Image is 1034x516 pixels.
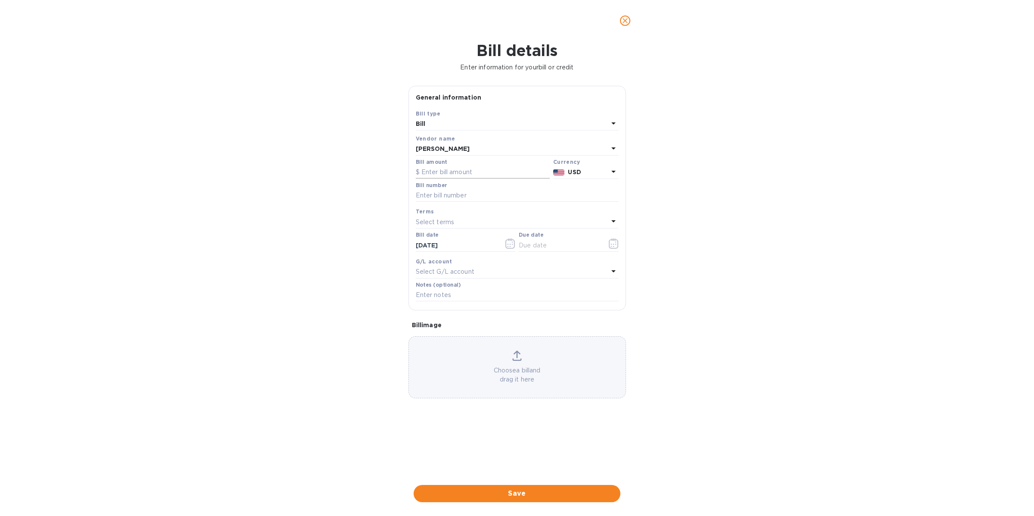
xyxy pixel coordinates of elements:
b: [PERSON_NAME] [416,145,470,152]
button: close [615,10,635,31]
b: G/L account [416,258,452,265]
b: Currency [553,159,580,165]
label: Bill number [416,183,447,188]
label: Bill amount [416,159,447,165]
b: Bill [416,120,426,127]
input: Select date [416,239,497,252]
p: Enter information for your bill or credit [7,63,1027,72]
input: $ Enter bill amount [416,166,550,179]
b: Bill type [416,110,441,117]
label: Bill date [416,233,439,238]
h1: Bill details [7,41,1027,59]
b: Vendor name [416,135,455,142]
input: Enter bill number [416,189,619,202]
input: Due date [519,239,600,252]
b: USD [568,169,581,175]
input: Enter notes [416,289,619,302]
p: Select terms [416,218,455,227]
img: USD [553,169,565,175]
button: Save [414,485,620,502]
label: Notes (optional) [416,282,461,288]
span: Save [420,488,614,499]
p: Bill image [412,321,623,329]
b: General information [416,94,482,101]
label: Due date [519,233,543,238]
p: Select G/L account [416,267,474,276]
p: Choose a bill and drag it here [409,366,626,384]
b: Terms [416,208,434,215]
